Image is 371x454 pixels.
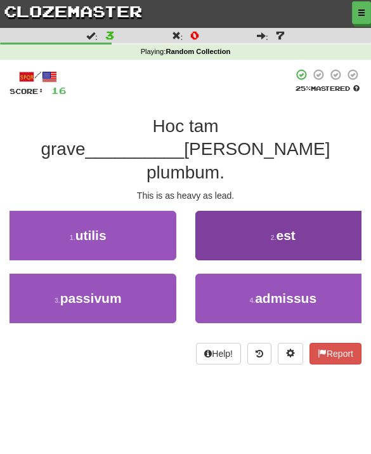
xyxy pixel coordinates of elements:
[257,31,268,40] span: :
[247,343,271,364] button: Round history (alt+y)
[86,31,98,40] span: :
[166,48,230,55] strong: Random Collection
[60,291,122,305] span: passivum
[70,234,75,241] small: 1 .
[55,297,60,304] small: 3 .
[146,139,330,182] span: [PERSON_NAME] plumbum.
[51,85,67,96] span: 16
[75,228,107,243] span: utilis
[10,189,361,202] div: This is as heavy as lead.
[271,234,277,241] small: 2 .
[293,84,361,93] div: Mastered
[276,29,285,41] span: 7
[10,87,44,95] span: Score:
[296,84,311,92] span: 25 %
[105,29,114,41] span: 3
[190,29,199,41] span: 0
[172,31,183,40] span: :
[309,343,361,364] button: Report
[276,228,295,243] span: est
[196,343,241,364] button: Help!
[10,69,67,84] div: /
[255,291,316,305] span: admissus
[86,139,185,159] span: __________
[249,297,255,304] small: 4 .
